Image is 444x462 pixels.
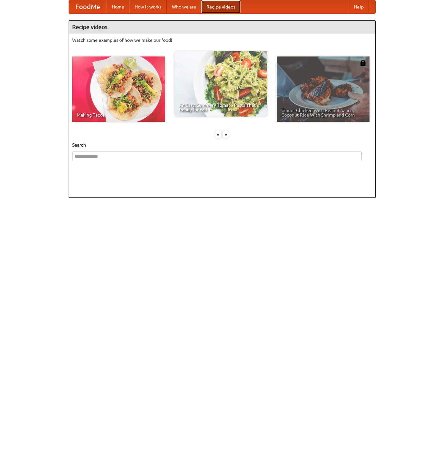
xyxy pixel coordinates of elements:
h5: Search [72,142,372,148]
h4: Recipe videos [69,21,375,34]
a: FoodMe [69,0,107,13]
a: Help [349,0,369,13]
p: Watch some examples of how we make our food! [72,37,372,43]
span: Making Tacos [77,113,160,117]
div: « [215,130,221,138]
a: How it works [129,0,167,13]
a: Who we are [167,0,201,13]
div: » [223,130,229,138]
a: Making Tacos [72,56,165,122]
img: 483408.png [360,60,366,66]
span: An Easy, Summery Tomato Pasta That's Ready for Fall [179,103,263,112]
a: An Easy, Summery Tomato Pasta That's Ready for Fall [174,51,267,117]
a: Home [107,0,129,13]
a: Recipe videos [201,0,240,13]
